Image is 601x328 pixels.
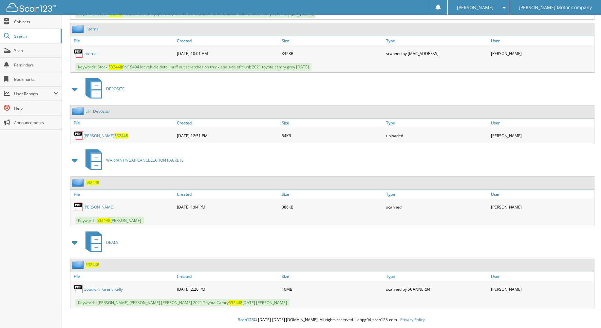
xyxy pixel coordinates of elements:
img: PDF.png [74,48,84,58]
a: Created [175,272,280,281]
a: 532448 [85,262,99,267]
div: [PERSON_NAME] [489,129,594,142]
a: Created [175,36,280,45]
a: File [70,36,175,45]
a: DEPOSITS [82,76,124,102]
span: Scan123 [238,317,254,322]
div: © [DATE]-[DATE] [DOMAIN_NAME]. All rights reserved | appg04-scan123-com | [62,312,601,328]
a: EFT Deposits [85,108,109,114]
a: File [70,118,175,127]
div: scanned by SCANNER04 [385,282,489,296]
div: [DATE] 10:01 AM [175,47,280,60]
a: Internal [85,26,100,32]
span: Announcements [14,120,58,125]
div: scanned [385,200,489,213]
div: [PERSON_NAME] [489,282,594,296]
span: [PERSON_NAME] Motor Company [519,6,592,9]
a: Type [385,36,489,45]
img: folder2.png [72,178,85,187]
a: Size [280,272,385,281]
div: 386KB [280,200,385,213]
a: Created [175,190,280,199]
a: Created [175,118,280,127]
div: 54KB [280,129,385,142]
img: folder2.png [72,25,85,33]
span: Help [14,105,58,111]
span: User Reports [14,91,54,97]
a: [PERSON_NAME] [84,204,114,210]
div: [PERSON_NAME] [489,47,594,60]
span: 532448 [229,300,242,305]
div: 342KB [280,47,385,60]
a: File [70,190,175,199]
div: [PERSON_NAME] [489,200,594,213]
span: Keywords: Stock: Ro:19494 lot vehicle detail buff out scratches on trunk and side of trunk 2021 t... [75,63,311,71]
a: User [489,36,594,45]
div: [DATE] 2:26 PM [175,282,280,296]
a: Size [280,36,385,45]
span: Cabinets [14,19,58,25]
span: DEPOSITS [106,86,124,92]
a: 532448 [85,180,99,185]
a: Size [280,118,385,127]
a: User [489,272,594,281]
div: scanned by [MAC_ADDRESS] [385,47,489,60]
img: folder2.png [72,107,85,115]
div: [DATE] 1:04 PM [175,200,280,213]
a: Internal [84,51,98,56]
img: scan123-logo-white.svg [7,3,56,12]
span: WARRANTY/GAP CANCELLATION PACKETS [106,157,184,163]
div: [DATE] 12:51 PM [175,129,280,142]
a: File [70,272,175,281]
img: PDF.png [74,284,84,294]
span: Keywords: [PERSON_NAME] [PERSON_NAME] [PERSON_NAME] 2021 Toyota Camry [DATE] [PERSON_NAME] [75,299,290,306]
a: Size [280,190,385,199]
a: Type [385,190,489,199]
a: User [489,190,594,199]
span: Bookmarks [14,77,58,82]
a: WARRANTY/GAP CANCELLATION PACKETS [82,147,184,173]
a: [PERSON_NAME]532448 [84,133,128,138]
span: Search [14,33,57,39]
span: DEALS [106,240,118,245]
span: Keywords: [PERSON_NAME] [75,217,144,224]
a: Type [385,272,489,281]
a: User [489,118,594,127]
img: folder2.png [72,261,85,269]
span: Scan [14,48,58,53]
span: Reminders [14,62,58,68]
a: Goodwin_ Grant_Kelly [84,286,123,292]
span: 532448 [108,64,122,70]
a: Privacy Policy [400,317,425,322]
span: 532448 [114,133,128,138]
span: [PERSON_NAME] [457,6,494,9]
div: 10MB [280,282,385,296]
a: Type [385,118,489,127]
img: PDF.png [74,202,84,212]
div: uploaded [385,129,489,142]
span: 532448 [97,218,110,223]
a: DEALS [82,229,118,255]
img: PDF.png [74,131,84,140]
